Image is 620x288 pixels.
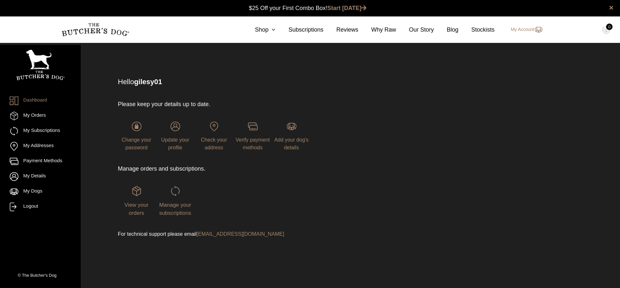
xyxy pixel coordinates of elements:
img: TBD_Portrait_Logo_White.png [16,50,65,80]
a: Logout [10,203,71,211]
div: 0 [606,24,613,30]
span: View your orders [124,202,148,216]
span: Manage your subscriptions [159,202,191,216]
img: login-TBD_Password.png [132,122,141,131]
span: Change your password [122,137,151,150]
img: login-TBD_Profile.png [170,122,180,131]
p: For technical support please email [118,230,390,238]
a: Stockists [459,25,495,34]
a: close [609,4,614,12]
a: My Subscriptions [10,127,71,135]
strong: gilesy01 [134,78,162,86]
img: TBD_Cart-Empty.png [602,26,610,34]
a: Check your address [195,122,232,150]
p: Manage orders and subscriptions. [118,164,390,173]
a: Start [DATE] [327,5,367,11]
a: Change your password [118,122,155,150]
a: Payment Methods [10,157,71,166]
a: Reviews [323,25,358,34]
a: Verify payment methods [234,122,271,150]
span: Update your profile [161,137,189,150]
a: My Addresses [10,142,71,151]
a: Why Raw [358,25,396,34]
span: Add your dog's details [274,137,308,150]
a: [EMAIL_ADDRESS][DOMAIN_NAME] [197,231,284,237]
span: Verify payment methods [236,137,270,150]
a: Add your dog's details [273,122,310,150]
a: Shop [242,25,275,34]
img: login-TBD_Payments.png [248,122,258,131]
a: Manage your subscriptions [157,186,194,216]
img: login-TBD_Orders.png [132,186,141,196]
p: Hello [118,76,542,87]
a: Blog [434,25,459,34]
img: login-TBD_Subscriptions.png [170,186,180,196]
p: Please keep your details up to date. [118,100,390,109]
a: Subscriptions [275,25,323,34]
img: login-TBD_Dog.png [287,122,296,131]
a: My Account [504,26,542,34]
a: My Details [10,172,71,181]
a: My Orders [10,112,71,120]
a: View your orders [118,186,155,216]
img: login-TBD_Address.png [209,122,219,131]
a: My Dogs [10,187,71,196]
a: Dashboard [10,96,71,105]
span: Check your address [201,137,227,150]
a: Our Story [396,25,434,34]
a: Update your profile [157,122,194,150]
